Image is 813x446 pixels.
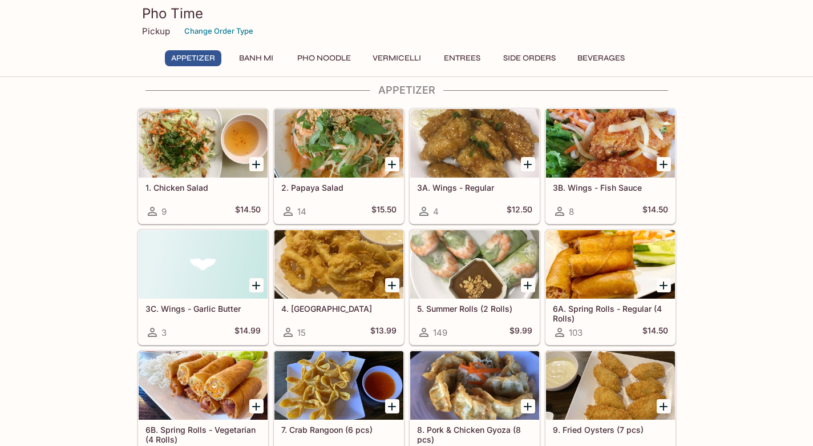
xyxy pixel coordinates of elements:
[249,399,264,413] button: Add 6B. Spring Rolls - Vegetarian (4 Rolls)
[138,230,268,345] a: 3C. Wings - Garlic Butter3$14.99
[297,327,306,338] span: 15
[410,230,539,299] div: 5. Summer Rolls (2 Rolls)
[297,206,306,217] span: 14
[410,109,539,178] div: 3A. Wings - Regular
[230,50,282,66] button: Banh Mi
[281,183,397,192] h5: 2. Papaya Salad
[274,109,404,224] a: 2. Papaya Salad14$15.50
[161,206,167,217] span: 9
[657,278,671,292] button: Add 6A. Spring Rolls - Regular (4 Rolls)
[235,204,261,218] h5: $14.50
[546,351,675,420] div: 9. Fried Oysters (7 pcs)
[433,206,439,217] span: 4
[509,326,532,339] h5: $9.99
[569,327,583,338] span: 103
[249,278,264,292] button: Add 3C. Wings - Garlic Butter
[274,230,404,345] a: 4. [GEOGRAPHIC_DATA]15$13.99
[546,230,675,299] div: 6A. Spring Rolls - Regular (4 Rolls)
[142,26,170,37] p: Pickup
[274,230,403,299] div: 4. Calamari
[370,326,397,339] h5: $13.99
[553,304,668,323] h5: 6A. Spring Rolls - Regular (4 Rolls)
[642,204,668,218] h5: $14.50
[657,399,671,413] button: Add 9. Fried Oysters (7 pcs)
[145,304,261,314] h5: 3C. Wings - Garlic Butter
[291,50,357,66] button: Pho Noodle
[139,230,268,299] div: 3C. Wings - Garlic Butter
[385,278,399,292] button: Add 4. Calamari
[366,50,427,66] button: Vermicelli
[385,157,399,171] button: Add 2. Papaya Salad
[553,183,668,192] h5: 3B. Wings - Fish Sauce
[521,399,535,413] button: Add 8. Pork & Chicken Gyoza (8 pcs)
[145,183,261,192] h5: 1. Chicken Salad
[138,109,268,224] a: 1. Chicken Salad9$14.50
[433,327,447,338] span: 149
[281,425,397,435] h5: 7. Crab Rangoon (6 pcs)
[417,425,532,444] h5: 8. Pork & Chicken Gyoza (8 pcs)
[371,204,397,218] h5: $15.50
[274,351,403,420] div: 7. Crab Rangoon (6 pcs)
[410,109,540,224] a: 3A. Wings - Regular4$12.50
[417,304,532,314] h5: 5. Summer Rolls (2 Rolls)
[165,50,221,66] button: Appetizer
[234,326,261,339] h5: $14.99
[521,157,535,171] button: Add 3A. Wings - Regular
[657,157,671,171] button: Add 3B. Wings - Fish Sauce
[642,326,668,339] h5: $14.50
[139,351,268,420] div: 6B. Spring Rolls - Vegetarian (4 Rolls)
[410,230,540,345] a: 5. Summer Rolls (2 Rolls)149$9.99
[179,22,258,40] button: Change Order Type
[385,399,399,413] button: Add 7. Crab Rangoon (6 pcs)
[274,109,403,178] div: 2. Papaya Salad
[417,183,532,192] h5: 3A. Wings - Regular
[553,425,668,435] h5: 9. Fried Oysters (7 pcs)
[410,351,539,420] div: 8. Pork & Chicken Gyoza (8 pcs)
[142,5,672,22] h3: Pho Time
[145,425,261,444] h5: 6B. Spring Rolls - Vegetarian (4 Rolls)
[161,327,167,338] span: 3
[139,109,268,178] div: 1. Chicken Salad
[569,206,574,217] span: 8
[545,230,676,345] a: 6A. Spring Rolls - Regular (4 Rolls)103$14.50
[571,50,631,66] button: Beverages
[546,109,675,178] div: 3B. Wings - Fish Sauce
[545,109,676,224] a: 3B. Wings - Fish Sauce8$14.50
[497,50,562,66] button: Side Orders
[436,50,488,66] button: Entrees
[137,84,676,97] h4: Appetizer
[249,157,264,171] button: Add 1. Chicken Salad
[281,304,397,314] h5: 4. [GEOGRAPHIC_DATA]
[521,278,535,292] button: Add 5. Summer Rolls (2 Rolls)
[507,204,532,218] h5: $12.50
